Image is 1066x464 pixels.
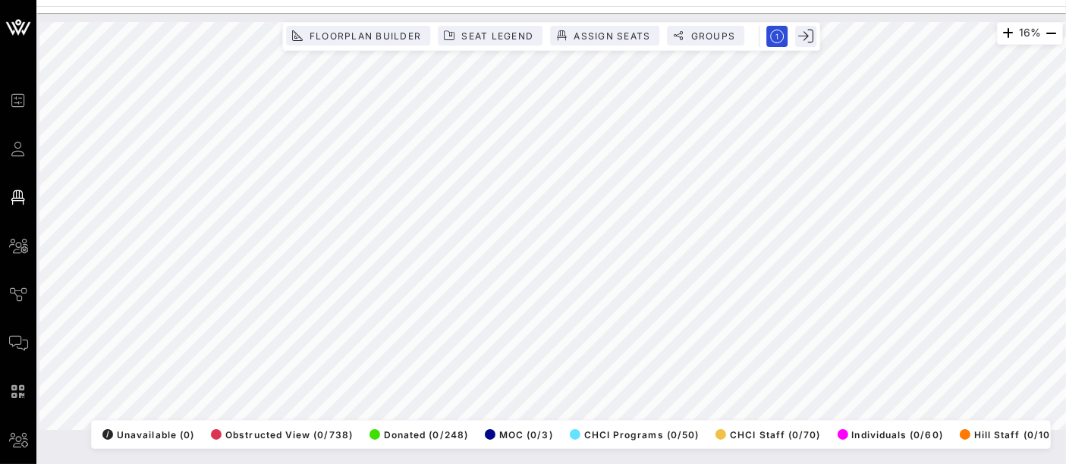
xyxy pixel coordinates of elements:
[211,429,353,440] span: Obstructed View (0/738)
[960,429,1061,440] span: Hill Staff (0/100)
[102,429,194,440] span: Unavailable (0)
[98,424,194,445] button: /Unavailable (0)
[565,424,700,445] button: CHCI Programs (0/50)
[715,429,820,440] span: CHCI Staff (0/70)
[997,22,1063,45] div: 16%
[833,424,943,445] button: Individuals (0/60)
[838,429,943,440] span: Individuals (0/60)
[690,30,735,42] span: Groups
[102,429,113,440] div: /
[309,30,421,42] span: Floorplan Builder
[711,424,820,445] button: CHCI Staff (0/70)
[485,429,553,440] span: MOC (0/3)
[461,30,533,42] span: Seat Legend
[438,26,542,45] button: Seat Legend
[550,26,659,45] button: Assign Seats
[365,424,468,445] button: Donated (0/248)
[570,429,700,440] span: CHCI Programs (0/50)
[955,424,1061,445] button: Hill Staff (0/100)
[480,424,553,445] button: MOC (0/3)
[369,429,468,440] span: Donated (0/248)
[286,26,430,45] button: Floorplan Builder
[206,424,353,445] button: Obstructed View (0/738)
[573,30,650,42] span: Assign Seats
[667,26,744,45] button: Groups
